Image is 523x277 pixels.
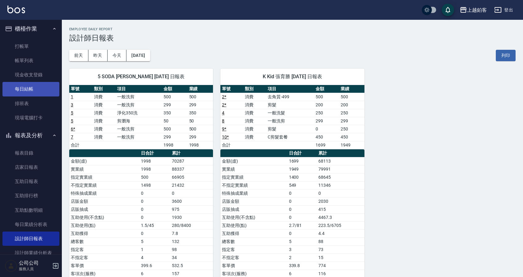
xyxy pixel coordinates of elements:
a: 8 [222,118,224,123]
td: 0 [287,189,317,197]
button: 昨天 [88,50,108,61]
td: 消費 [243,109,266,117]
td: 消費 [243,101,266,109]
td: 50 [188,117,213,125]
td: 299 [188,133,213,141]
td: 不指定實業績 [220,181,287,189]
h2: Employee Daily Report [69,27,516,31]
th: 項目 [266,85,314,93]
a: 4 [222,110,224,115]
a: 現金收支登錄 [2,68,59,82]
td: 實業績 [69,165,139,173]
td: 70287 [170,157,213,165]
img: Logo [7,6,25,13]
td: 500 [162,93,188,101]
th: 業績 [339,85,364,93]
table: a dense table [69,85,213,149]
td: 250 [314,109,339,117]
div: 上越鉑客 [467,6,487,14]
a: 現場電腦打卡 [2,111,59,125]
td: 消費 [92,109,116,117]
td: 68113 [317,157,364,165]
td: 1949 [287,165,317,173]
td: 一般洗剪 [116,133,162,141]
td: 500 [139,173,170,181]
td: 4 [139,254,170,262]
h3: 設計師日報表 [69,34,516,42]
td: 消費 [243,93,266,101]
td: 500 [188,125,213,133]
button: save [442,4,454,16]
td: 總客數 [220,237,287,245]
a: 互助排行榜 [2,189,59,203]
a: 3 [71,102,73,107]
td: 1699 [287,157,317,165]
a: 店家日報表 [2,160,59,174]
a: 帳單列表 [2,53,59,68]
td: 互助獲得 [69,229,139,237]
td: 88337 [170,165,213,173]
a: 打帳單 [2,39,59,53]
button: [DATE] [126,50,150,61]
td: 200 [339,101,364,109]
td: 合計 [220,141,243,149]
td: 11346 [317,181,364,189]
td: 250 [339,109,364,117]
td: 299 [188,101,213,109]
td: 剪瀏海 [116,117,162,125]
td: 1.5/45 [139,221,170,229]
td: 88 [317,237,364,245]
td: 1498 [139,181,170,189]
td: 特殊抽成業績 [69,189,139,197]
a: 7 [71,134,73,139]
button: 列印 [496,50,516,61]
td: 549 [287,181,317,189]
td: 1998 [139,157,170,165]
td: 店販金額 [69,197,139,205]
td: 互助使用(點) [220,221,287,229]
td: 0 [170,189,213,197]
td: 指定客 [220,245,287,254]
td: 消費 [92,101,116,109]
a: 排班表 [2,96,59,111]
td: 1998 [162,141,188,149]
td: 250 [339,125,364,133]
td: 剪髮 [266,125,314,133]
td: 5 [287,237,317,245]
td: 特殊抽成業績 [220,189,287,197]
p: 服務人員 [19,266,50,272]
td: 不指定客 [220,254,287,262]
span: 5 SODA [PERSON_NAME] [DATE] 日報表 [77,74,206,80]
a: 每日業績分析表 [2,217,59,232]
a: 每日結帳 [2,82,59,96]
td: 15 [317,254,364,262]
a: 互助日報表 [2,174,59,189]
td: 5 [139,237,170,245]
td: 399.6 [139,262,170,270]
td: 98 [170,245,213,254]
a: 設計師日報表 [2,232,59,246]
th: 金額 [162,85,188,93]
td: 不指定客 [69,254,139,262]
button: 櫃檯作業 [2,21,59,37]
td: 0 [287,213,317,221]
th: 類別 [243,85,266,93]
th: 單號 [69,85,92,93]
td: 消費 [243,133,266,141]
td: 299 [339,117,364,125]
button: 上越鉑客 [457,4,489,16]
td: 0 [139,213,170,221]
td: 去角質-499 [266,93,314,101]
td: 客單價 [220,262,287,270]
td: C剪髮套餐 [266,133,314,141]
td: 1930 [170,213,213,221]
td: 68645 [317,173,364,181]
td: 互助使用(不含點) [69,213,139,221]
td: 一般洗剪 [116,101,162,109]
td: 1998 [139,165,170,173]
td: 0 [314,125,339,133]
td: 500 [188,93,213,101]
td: 299 [162,133,188,141]
a: 5 [71,118,73,123]
td: 450 [314,133,339,141]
